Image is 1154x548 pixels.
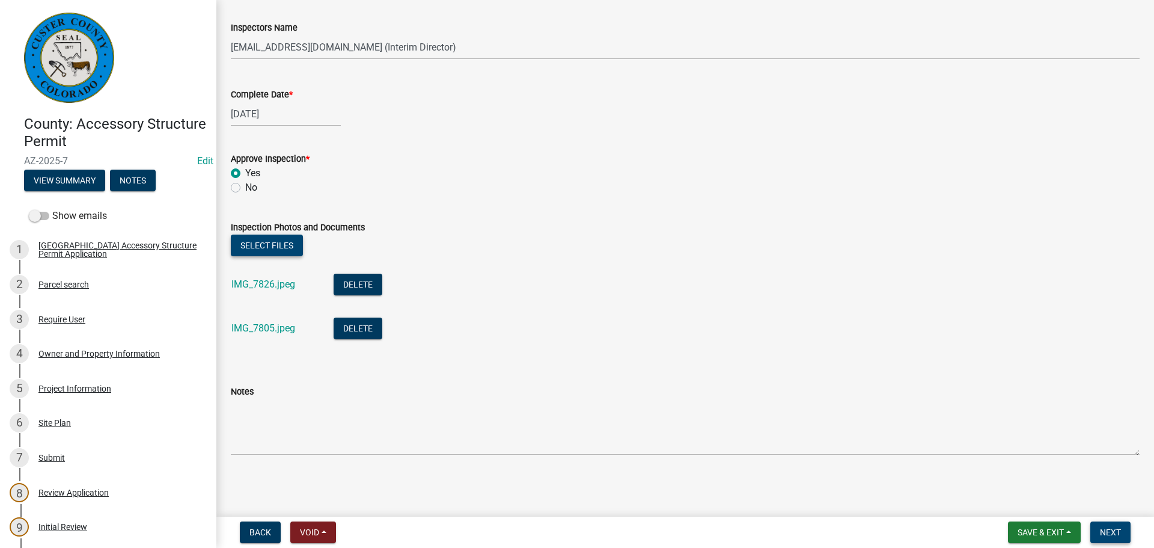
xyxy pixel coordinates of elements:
[10,517,29,537] div: 9
[38,488,109,497] div: Review Application
[38,280,89,289] div: Parcel search
[334,280,382,291] wm-modal-confirm: Delete Document
[334,274,382,295] button: Delete
[240,522,281,543] button: Back
[197,155,213,167] a: Edit
[24,115,207,150] h4: County: Accessory Structure Permit
[290,522,336,543] button: Void
[231,224,365,232] label: Inspection Photos and Documents
[10,240,29,259] div: 1
[38,384,111,393] div: Project Information
[10,310,29,329] div: 3
[231,279,295,290] a: IMG_7826.jpeg
[249,528,271,537] span: Back
[1018,528,1064,537] span: Save & Exit
[38,349,160,358] div: Owner and Property Information
[334,324,382,335] wm-modal-confirm: Delete Document
[245,166,260,180] label: Yes
[231,24,298,32] label: Inspectors Name
[10,379,29,398] div: 5
[10,448,29,467] div: 7
[245,180,257,195] label: No
[110,170,156,191] button: Notes
[38,315,85,324] div: Require User
[24,13,114,103] img: Custer County, Colorado
[38,523,87,531] div: Initial Review
[10,344,29,363] div: 4
[300,528,319,537] span: Void
[38,454,65,462] div: Submit
[110,176,156,186] wm-modal-confirm: Notes
[1100,528,1121,537] span: Next
[197,155,213,167] wm-modal-confirm: Edit Application Number
[10,483,29,502] div: 8
[231,235,303,256] button: Select files
[24,176,105,186] wm-modal-confirm: Summary
[38,241,197,258] div: [GEOGRAPHIC_DATA] Accessory Structure Permit Application
[1090,522,1131,543] button: Next
[29,209,107,223] label: Show emails
[231,322,295,334] a: IMG_7805.jpeg
[10,275,29,294] div: 2
[231,91,293,99] label: Complete Date
[231,102,341,126] input: mm/dd/yyyy
[24,170,105,191] button: View Summary
[334,318,382,339] button: Delete
[231,155,310,164] label: Approve Inspection
[1008,522,1081,543] button: Save & Exit
[38,419,71,427] div: Site Plan
[24,155,192,167] span: AZ-2025-7
[231,388,254,396] label: Notes
[10,413,29,433] div: 6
